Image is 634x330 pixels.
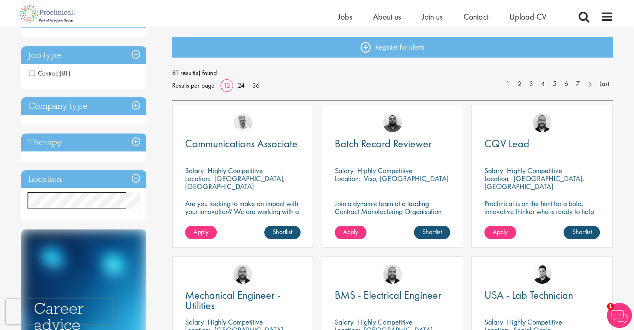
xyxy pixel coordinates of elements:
span: Salary [185,317,204,327]
a: 24 [235,81,248,90]
img: Chatbot [607,303,632,328]
h3: Company type [21,97,146,115]
span: Salary [185,166,204,175]
a: CQV Lead [484,139,600,149]
img: Jordan Kiely [533,113,551,132]
a: Apply [185,226,217,239]
a: Upload CV [509,11,546,22]
span: Salary [484,317,503,327]
img: Jordan Kiely [383,265,402,284]
span: USA - Lab Technician [484,288,573,302]
p: Are you looking to make an impact with your innovation? We are working with a well-established ph... [185,199,301,247]
p: Highly Competitive [208,166,263,175]
img: Anderson Maldonado [533,265,551,284]
p: Proclinical is on the hunt for a bold, innovative thinker who is ready to help push the boundarie... [484,199,600,231]
span: Salary [335,166,353,175]
a: 6 [560,79,572,89]
a: 7 [572,79,584,89]
img: Ashley Bennett [383,113,402,132]
a: Apply [335,226,366,239]
span: Results per page [172,79,215,92]
a: USA - Lab Technician [484,290,600,300]
p: Join a dynamic team at a leading Contract Manufacturing Organisation and contribute to groundbrea... [335,199,450,231]
a: 4 [537,79,549,89]
span: (81) [60,69,70,78]
span: Apply [193,227,208,236]
span: Location: [185,174,210,183]
img: Jordan Kiely [233,265,252,284]
a: Shortlist [564,226,600,239]
a: Shortlist [414,226,450,239]
span: 1 [607,303,614,310]
a: 3 [525,79,537,89]
a: 36 [249,81,263,90]
span: Salary [484,166,503,175]
span: Mechanical Engineer - Utilities [185,288,281,312]
a: 2 [514,79,526,89]
p: [GEOGRAPHIC_DATA], [GEOGRAPHIC_DATA] [484,174,584,191]
h3: Job type [21,46,146,64]
p: Visp, [GEOGRAPHIC_DATA] [364,174,449,183]
p: Highly Competitive [507,317,562,327]
a: Register for alerts [172,37,613,58]
a: 5 [549,79,561,89]
a: 12 [221,81,233,90]
a: Last [595,79,613,89]
span: Batch Record Reviewer [335,136,432,151]
span: BMS - Electrical Engineer [335,288,441,302]
span: Communications Associate [185,136,298,151]
p: [GEOGRAPHIC_DATA], [GEOGRAPHIC_DATA] [185,174,285,191]
span: Apply [493,227,508,236]
span: CQV Lead [484,136,529,151]
span: Contract [30,69,60,78]
a: Shortlist [264,226,301,239]
h3: Location [21,170,146,188]
p: Highly Competitive [357,166,413,175]
a: About us [373,11,401,22]
span: Location: [484,174,510,183]
a: Batch Record Reviewer [335,139,450,149]
span: Salary [335,317,353,327]
span: 81 result(s) found [172,67,613,79]
a: BMS - Electrical Engineer [335,290,450,300]
a: Apply [484,226,516,239]
a: Communications Associate [185,139,301,149]
a: Contact [464,11,489,22]
span: Contract [30,69,70,78]
img: Joshua Bye [233,113,252,132]
a: Join us [422,11,443,22]
iframe: reCAPTCHA [6,299,113,324]
p: Highly Competitive [208,317,263,327]
a: Mechanical Engineer - Utilities [185,290,301,311]
a: 1 [502,79,514,89]
span: Apply [343,227,358,236]
p: Highly Competitive [507,166,562,175]
p: Highly Competitive [357,317,413,327]
span: Location: [335,174,360,183]
h3: Therapy [21,134,146,151]
a: Jobs [338,11,352,22]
